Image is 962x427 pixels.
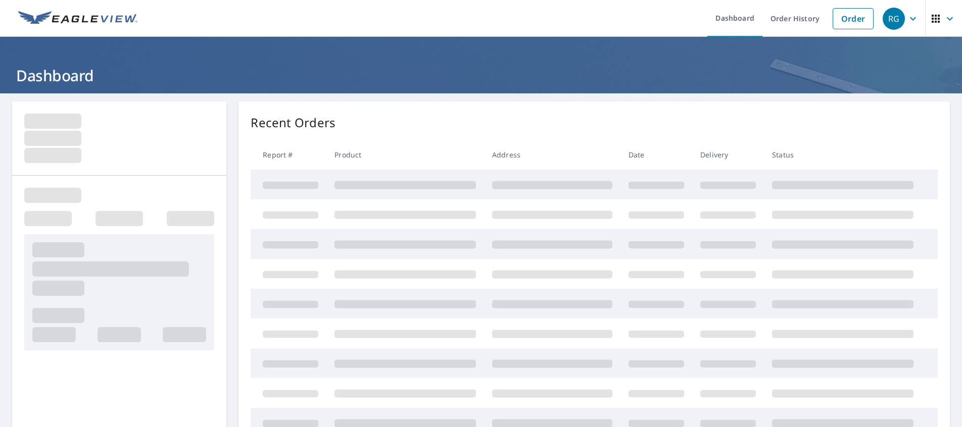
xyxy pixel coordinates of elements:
th: Delivery [692,140,764,170]
img: EV Logo [18,11,137,26]
a: Order [833,8,874,29]
th: Product [326,140,484,170]
h1: Dashboard [12,65,950,86]
th: Date [620,140,692,170]
th: Status [764,140,922,170]
div: RG [883,8,905,30]
th: Report # [251,140,326,170]
p: Recent Orders [251,114,335,132]
th: Address [484,140,620,170]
